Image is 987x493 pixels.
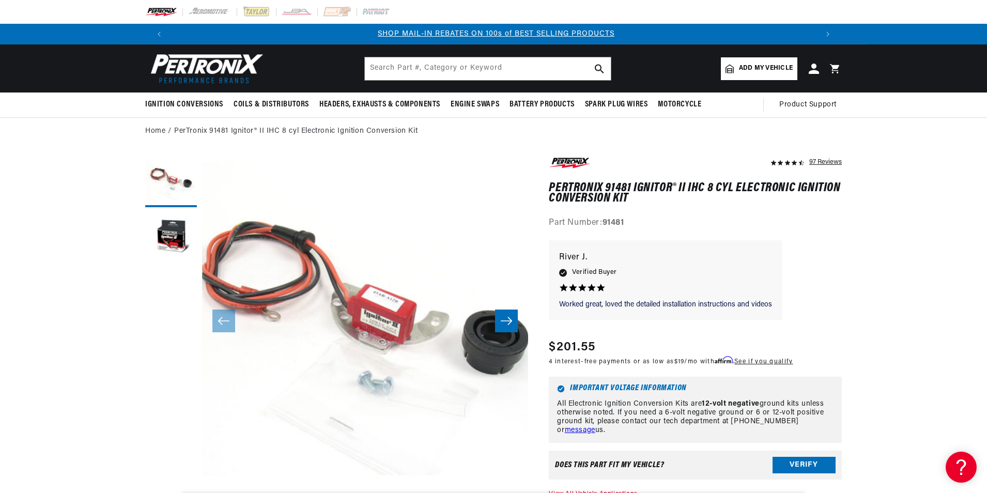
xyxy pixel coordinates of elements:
[603,219,624,227] strong: 91481
[653,93,706,117] summary: Motorcycle
[234,99,309,110] span: Coils & Distributors
[572,267,616,278] span: Verified Buyer
[510,99,575,110] span: Battery Products
[319,99,440,110] span: Headers, Exhausts & Components
[739,64,793,73] span: Add my vehicle
[228,93,314,117] summary: Coils & Distributors
[588,57,611,80] button: search button
[702,400,760,408] strong: 12-volt negative
[809,156,842,168] div: 97 Reviews
[559,251,772,265] p: River J.
[674,359,685,365] span: $19
[119,24,868,44] slideshow-component: Translation missing: en.sections.announcements.announcement_bar
[212,310,235,332] button: Slide left
[773,457,836,473] button: Verify
[172,28,820,40] div: Announcement
[314,93,445,117] summary: Headers, Exhausts & Components
[145,126,842,137] nav: breadcrumbs
[145,212,197,264] button: Load image 2 in gallery view
[715,356,733,364] span: Affirm
[145,93,228,117] summary: Ignition Conversions
[495,310,518,332] button: Slide right
[149,24,169,44] button: Translation missing: en.sections.announcements.previous_announcement
[145,99,223,110] span: Ignition Conversions
[549,338,595,357] span: $201.55
[565,426,595,434] a: message
[378,30,614,38] a: SHOP MAIL-IN REBATES ON 100s of BEST SELLING PRODUCTS
[658,99,701,110] span: Motorcycle
[172,28,820,40] div: 2 of 3
[779,93,842,117] summary: Product Support
[734,359,793,365] a: See if you qualify - Learn more about Affirm Financing (opens in modal)
[580,93,653,117] summary: Spark Plug Wires
[818,24,838,44] button: Translation missing: en.sections.announcements.next_announcement
[445,93,504,117] summary: Engine Swaps
[721,57,797,80] a: Add my vehicle
[585,99,648,110] span: Spark Plug Wires
[779,99,837,111] span: Product Support
[557,385,834,393] h6: Important Voltage Information
[145,126,165,137] a: Home
[504,93,580,117] summary: Battery Products
[555,461,664,469] div: Does This part fit My vehicle?
[557,400,834,435] p: All Electronic Ignition Conversion Kits are ground kits unless otherwise noted. If you need a 6-v...
[145,156,197,207] button: Load image 1 in gallery view
[174,126,418,137] a: PerTronix 91481 Ignitor® II IHC 8 cyl Electronic Ignition Conversion Kit
[145,51,264,86] img: Pertronix
[549,357,793,366] p: 4 interest-free payments or as low as /mo with .
[549,217,842,230] div: Part Number:
[559,300,772,310] p: Worked great, loved the detailed installation instructions and videos
[549,183,842,204] h1: PerTronix 91481 Ignitor® II IHC 8 cyl Electronic Ignition Conversion Kit
[145,156,528,487] media-gallery: Gallery Viewer
[451,99,499,110] span: Engine Swaps
[365,57,611,80] input: Search Part #, Category or Keyword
